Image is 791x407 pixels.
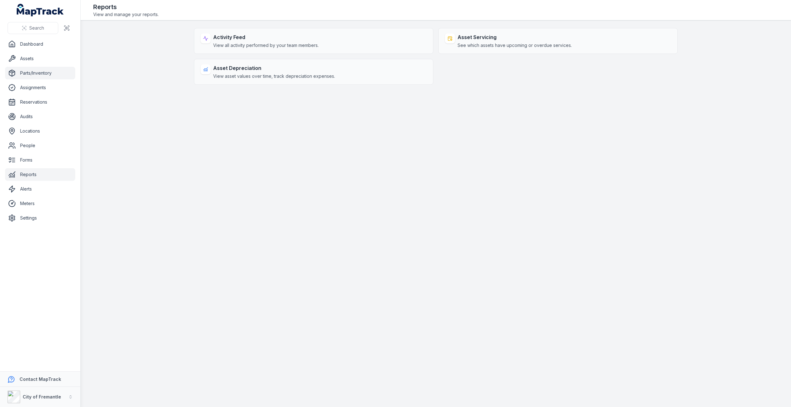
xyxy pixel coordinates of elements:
h2: Reports [93,3,159,11]
a: Meters [5,197,75,210]
a: Settings [5,212,75,224]
a: Asset ServicingSee which assets have upcoming or overdue services. [438,28,678,54]
a: Assignments [5,81,75,94]
span: View and manage your reports. [93,11,159,18]
a: Assets [5,52,75,65]
a: Parts/Inventory [5,67,75,79]
strong: Asset Depreciation [213,64,335,72]
strong: Contact MapTrack [20,376,61,382]
a: Asset DepreciationView asset values over time, track depreciation expenses. [194,59,433,85]
a: People [5,139,75,152]
a: Activity FeedView all activity performed by your team members. [194,28,433,54]
a: Reservations [5,96,75,108]
button: Search [8,22,58,34]
span: See which assets have upcoming or overdue services. [458,42,572,49]
strong: Activity Feed [213,33,319,41]
a: Locations [5,125,75,137]
a: Audits [5,110,75,123]
a: Alerts [5,183,75,195]
a: MapTrack [17,4,64,16]
strong: Asset Servicing [458,33,572,41]
a: Reports [5,168,75,181]
span: View asset values over time, track depreciation expenses. [213,73,335,79]
strong: City of Fremantle [23,394,61,399]
span: View all activity performed by your team members. [213,42,319,49]
a: Forms [5,154,75,166]
a: Dashboard [5,38,75,50]
span: Search [29,25,44,31]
